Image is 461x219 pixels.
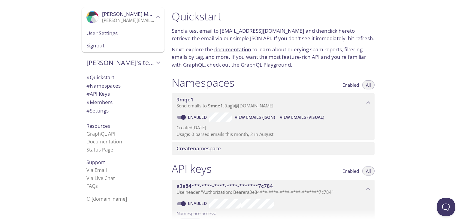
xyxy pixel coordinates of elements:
p: Next: explore the to learn about querying spam reports, filtering emails by tag, and more. If you... [172,46,375,69]
span: Send emails to . {tag} @[DOMAIN_NAME] [176,103,273,109]
span: Support [86,159,105,166]
span: 9mqe1 [208,103,223,109]
span: User Settings [86,29,160,37]
div: Create namespace [172,142,375,155]
button: All [362,80,375,89]
div: Team Settings [82,106,164,115]
button: Enabled [339,166,363,175]
label: Namespace access: [176,208,216,217]
span: [PERSON_NAME]'s team [86,58,154,67]
span: Resources [86,123,110,129]
button: View Emails (JSON) [232,112,277,122]
span: API Keys [86,90,110,97]
a: Via Live Chat [86,175,115,181]
p: Created [DATE] [176,124,370,131]
span: Settings [86,107,109,114]
a: GraphQL Playground [241,61,291,68]
p: [PERSON_NAME][EMAIL_ADDRESS][DOMAIN_NAME] [102,17,154,23]
a: Enabled [187,200,209,206]
span: # [86,90,90,97]
a: documentation [214,46,251,53]
h1: API keys [172,162,212,175]
div: API Keys [82,90,164,98]
a: Enabled [187,114,209,120]
p: Send a test email to and then to retrieve the email via our simple JSON API. If you don't see it ... [172,27,375,42]
span: # [86,82,90,89]
div: SHASHIKANT MANE [82,7,164,27]
div: Members [82,98,164,106]
span: # [86,74,90,81]
button: Enabled [339,80,363,89]
div: Quickstart [82,73,164,82]
span: Namespaces [86,82,121,89]
div: SHASHIKANT's team [82,55,164,70]
a: click here [327,27,350,34]
span: Members [86,99,113,106]
a: GraphQL API [86,130,115,137]
button: View Emails (Visual) [277,112,327,122]
iframe: Help Scout Beacon - Open [437,198,455,216]
a: FAQ [86,183,98,189]
div: 9mqe1 namespace [172,93,375,112]
p: Usage: 0 parsed emails this month, 2 in August [176,131,370,137]
span: © [DOMAIN_NAME] [86,196,127,202]
div: Signout [82,39,164,52]
span: # [86,99,90,106]
span: View Emails (Visual) [280,114,324,121]
div: User Settings [82,27,164,40]
span: View Emails (JSON) [235,114,275,121]
h1: Quickstart [172,10,375,23]
span: namespace [176,145,221,152]
a: Status Page [86,146,113,153]
a: Documentation [86,138,122,145]
button: All [362,166,375,175]
a: Via Email [86,167,107,173]
span: Quickstart [86,74,114,81]
a: [EMAIL_ADDRESS][DOMAIN_NAME] [220,27,304,34]
span: [PERSON_NAME] MANE [102,10,158,17]
div: Namespaces [82,82,164,90]
span: 9mqe1 [176,96,194,103]
span: # [86,107,90,114]
span: Signout [86,42,160,49]
h1: Namespaces [172,76,234,89]
span: Create [176,145,193,152]
span: s [95,183,98,189]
